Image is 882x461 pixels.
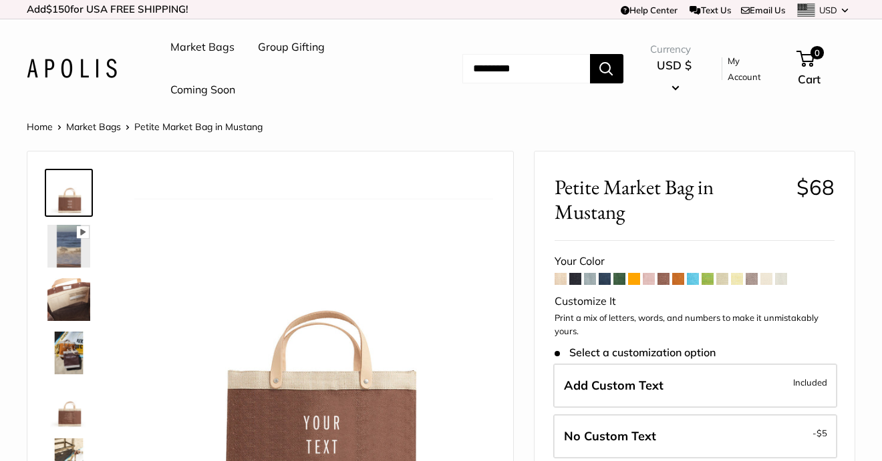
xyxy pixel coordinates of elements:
a: Petite Market Bag in Mustang [45,382,93,430]
span: Add Custom Text [564,378,664,393]
button: Search [590,54,623,83]
a: Home [27,121,53,133]
span: Cart [798,72,821,86]
label: Leave Blank [553,414,837,458]
a: Market Bags [170,37,235,57]
p: Print a mix of letters, words, and numbers to make it unmistakably yours. [555,312,835,338]
a: Petite Market Bag in Mustang [45,222,93,270]
a: Group Gifting [258,37,325,57]
span: $68 [796,174,835,200]
a: 0 Cart [798,47,855,90]
img: Petite Market Bag in Mustang [47,225,90,268]
a: Market Bags [66,121,121,133]
span: USD [819,5,837,15]
img: Petite Market Bag in Mustang [47,385,90,428]
a: Email Us [741,5,785,15]
span: No Custom Text [564,428,656,444]
span: - [813,425,827,441]
button: USD $ [650,55,699,97]
a: Petite Market Bag in Mustang [45,169,93,217]
a: My Account [728,53,775,85]
a: Coming Soon [170,80,235,100]
span: $150 [46,3,70,15]
span: Petite Market Bag in Mustang [134,121,263,133]
span: Select a customization option [555,346,716,359]
a: Petite Market Bag in Mustang [45,276,93,324]
span: 0 [811,46,824,59]
span: USD $ [657,58,692,72]
a: Help Center [621,5,678,15]
input: Search... [462,54,590,83]
a: Text Us [690,5,730,15]
img: Petite Market Bag in Mustang [47,332,90,374]
img: Apolis [27,59,117,78]
span: $5 [817,428,827,438]
img: Petite Market Bag in Mustang [47,171,90,214]
a: Petite Market Bag in Mustang [45,329,93,377]
span: Included [793,374,827,390]
img: Petite Market Bag in Mustang [47,278,90,321]
label: Add Custom Text [553,364,837,408]
div: Customize It [555,292,835,312]
span: Currency [650,40,699,59]
span: Petite Market Bag in Mustang [555,175,786,224]
nav: Breadcrumb [27,118,263,135]
div: Your Color [555,252,835,272]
